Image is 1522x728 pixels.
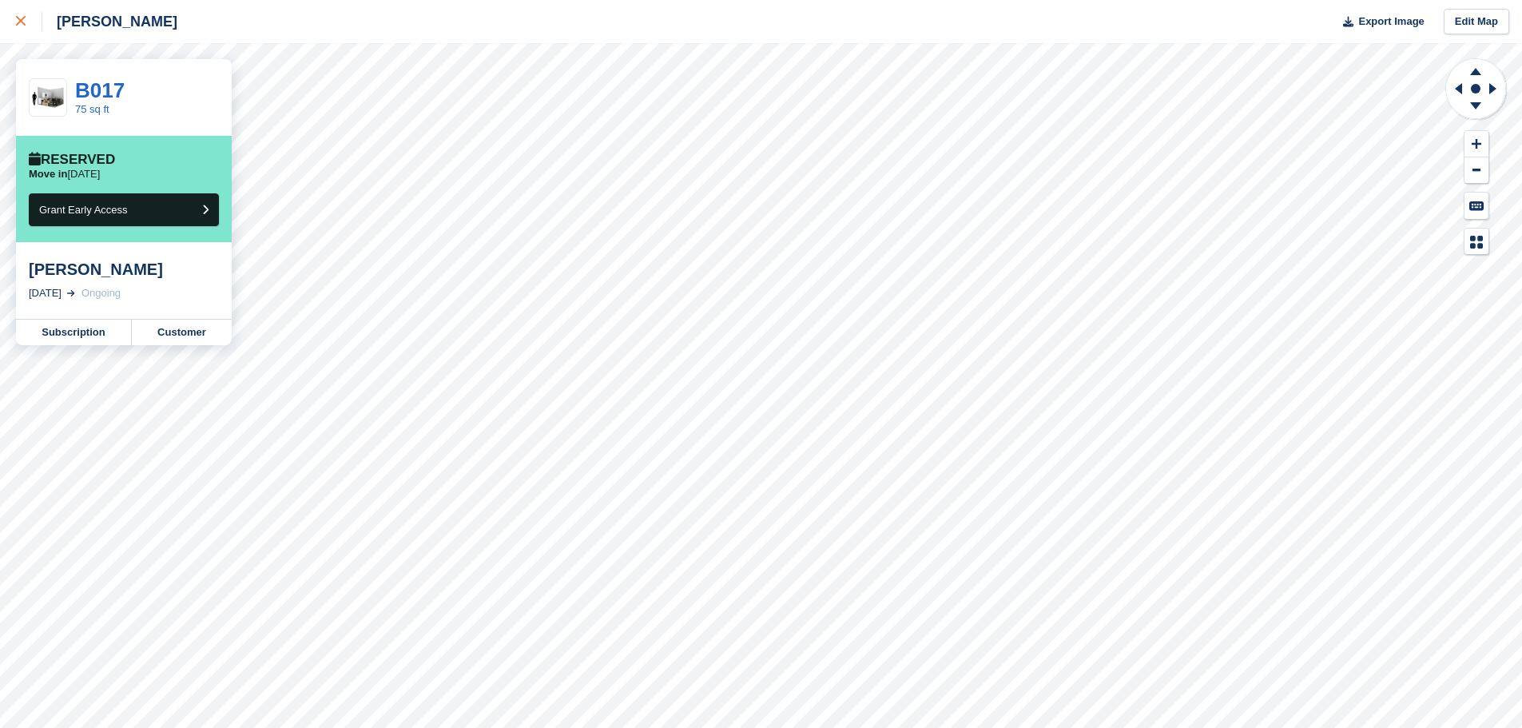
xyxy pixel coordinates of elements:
[1333,9,1425,35] button: Export Image
[30,84,66,112] img: 75-sqft-unit.jpg
[1464,157,1488,184] button: Zoom Out
[29,260,219,279] div: [PERSON_NAME]
[75,78,125,102] a: B017
[29,168,100,181] p: [DATE]
[67,290,75,296] img: arrow-right-light-icn-cde0832a797a2874e46488d9cf13f60e5c3a73dbe684e267c42b8395dfbc2abf.svg
[29,152,115,168] div: Reserved
[29,168,67,180] span: Move in
[1464,193,1488,219] button: Keyboard Shortcuts
[1358,14,1424,30] span: Export Image
[1464,131,1488,157] button: Zoom In
[39,204,128,216] span: Grant Early Access
[81,285,121,301] div: Ongoing
[1464,229,1488,255] button: Map Legend
[75,103,109,115] a: 75 sq ft
[29,285,62,301] div: [DATE]
[132,320,232,345] a: Customer
[29,193,219,226] button: Grant Early Access
[16,320,132,345] a: Subscription
[1444,9,1509,35] a: Edit Map
[42,12,177,31] div: [PERSON_NAME]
